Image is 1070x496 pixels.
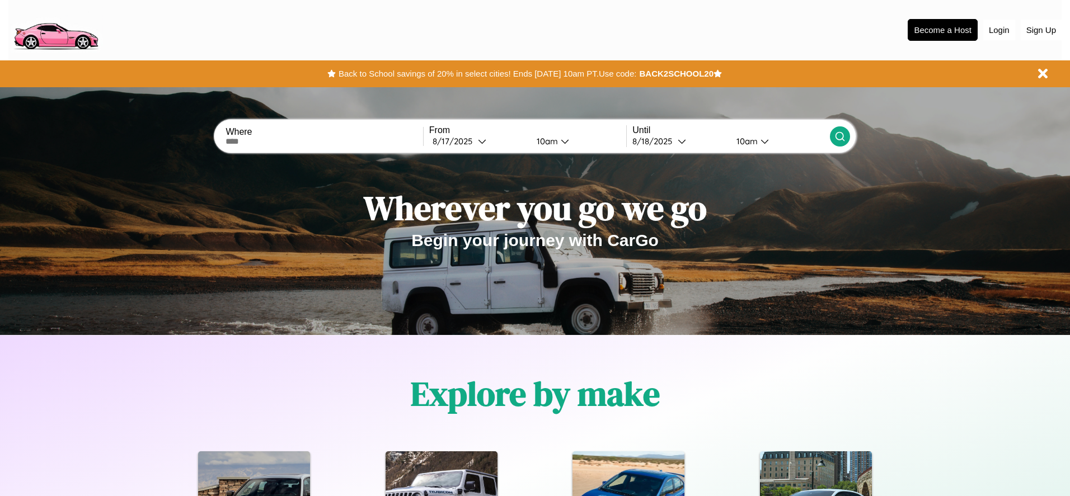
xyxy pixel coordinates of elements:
img: logo [8,6,103,53]
button: Sign Up [1021,20,1062,40]
button: 8/17/2025 [429,135,528,147]
div: 10am [531,136,561,147]
button: 10am [728,135,829,147]
div: 10am [731,136,761,147]
label: Until [632,125,829,135]
button: 10am [528,135,626,147]
b: BACK2SCHOOL20 [639,69,714,78]
button: Become a Host [908,19,978,41]
button: Login [983,20,1015,40]
label: Where [226,127,423,137]
button: Back to School savings of 20% in select cities! Ends [DATE] 10am PT.Use code: [336,66,639,82]
div: 8 / 18 / 2025 [632,136,678,147]
div: 8 / 17 / 2025 [433,136,478,147]
label: From [429,125,626,135]
h1: Explore by make [411,371,660,417]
